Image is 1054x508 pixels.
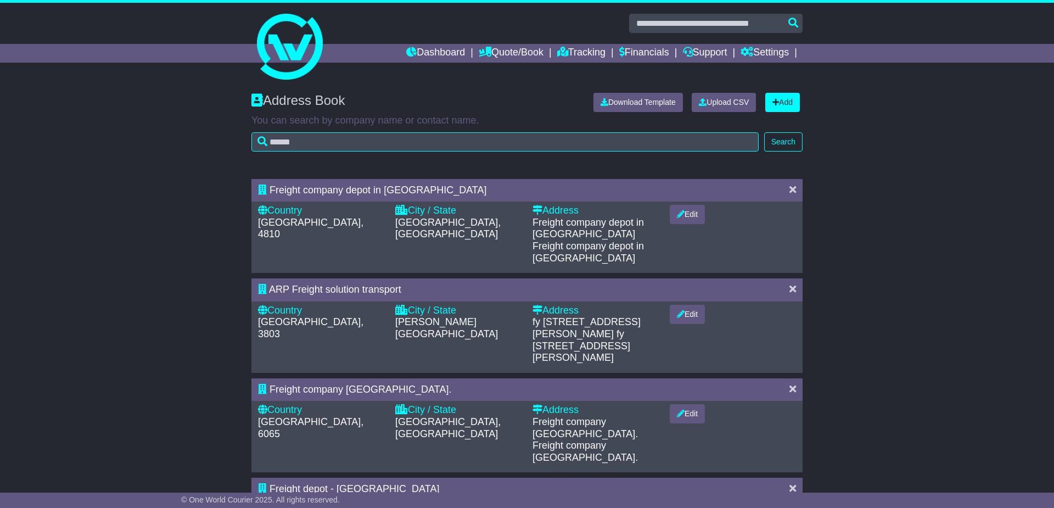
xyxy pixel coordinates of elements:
[270,384,451,395] span: Freight company [GEOGRAPHIC_DATA].
[258,305,384,317] div: Country
[557,44,606,63] a: Tracking
[532,205,659,217] div: Address
[395,416,501,439] span: [GEOGRAPHIC_DATA], [GEOGRAPHIC_DATA]
[395,305,522,317] div: City / State
[670,305,705,324] button: Edit
[532,440,638,463] span: Freight company [GEOGRAPHIC_DATA].
[395,217,501,240] span: [GEOGRAPHIC_DATA], [GEOGRAPHIC_DATA]
[270,185,486,196] span: Freight company depot in [GEOGRAPHIC_DATA]
[258,416,363,439] span: [GEOGRAPHIC_DATA], 6065
[741,44,789,63] a: Settings
[692,93,756,112] a: Upload CSV
[532,241,644,264] span: Freight company depot in [GEOGRAPHIC_DATA]
[670,205,705,224] button: Edit
[258,217,363,240] span: [GEOGRAPHIC_DATA], 4810
[181,495,340,504] span: © One World Courier 2025. All rights reserved.
[479,44,543,63] a: Quote/Book
[619,44,669,63] a: Financials
[258,404,384,416] div: Country
[258,316,363,339] span: [GEOGRAPHIC_DATA], 3803
[532,305,659,317] div: Address
[532,404,659,416] div: Address
[593,93,683,112] a: Download Template
[246,93,585,112] div: Address Book
[270,483,439,494] span: Freight depot - [GEOGRAPHIC_DATA]
[764,132,803,152] button: Search
[258,205,384,217] div: Country
[532,316,641,339] span: fy [STREET_ADDRESS][PERSON_NAME]
[683,44,727,63] a: Support
[251,115,803,127] p: You can search by company name or contact name.
[765,93,800,112] a: Add
[532,328,630,363] span: fy [STREET_ADDRESS][PERSON_NAME]
[395,404,522,416] div: City / State
[406,44,465,63] a: Dashboard
[670,404,705,423] button: Edit
[395,205,522,217] div: City / State
[269,284,401,295] span: ARP Freight solution transport
[532,217,644,240] span: Freight company depot in [GEOGRAPHIC_DATA]
[532,416,638,439] span: Freight company [GEOGRAPHIC_DATA].
[395,316,498,339] span: [PERSON_NAME][GEOGRAPHIC_DATA]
